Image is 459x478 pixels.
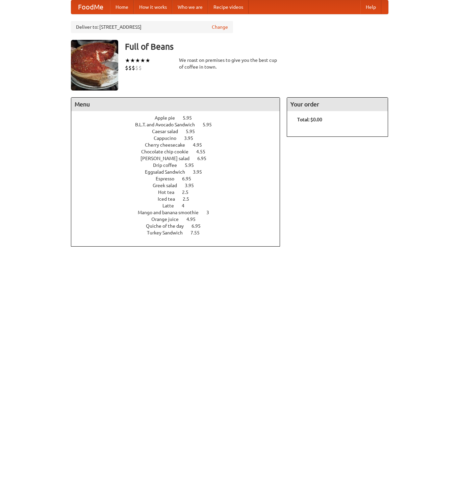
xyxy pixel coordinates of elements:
a: Orange juice 4.95 [151,217,208,222]
span: Cherry cheesecake [145,142,192,148]
span: 2.5 [182,190,195,195]
span: Eggsalad Sandwich [145,169,192,175]
span: 3 [206,210,216,215]
li: $ [128,64,132,72]
a: [PERSON_NAME] salad 6.95 [141,156,219,161]
li: ★ [135,57,140,64]
h3: Full of Beans [125,40,388,53]
a: Mango and banana smoothie 3 [138,210,222,215]
span: Orange juice [151,217,185,222]
span: Hot tea [158,190,181,195]
span: Chocolate chip cookie [141,149,195,154]
span: 4.95 [193,142,209,148]
span: Drip coffee [153,162,184,168]
li: ★ [130,57,135,64]
span: Espresso [156,176,181,181]
a: Cappucino 3.95 [154,135,206,141]
span: 4 [182,203,191,208]
span: 4.55 [196,149,212,154]
span: 2.5 [183,196,196,202]
span: 3.95 [185,183,201,188]
img: angular.jpg [71,40,118,91]
span: Mango and banana smoothie [138,210,205,215]
span: Greek salad [153,183,184,188]
span: Latte [162,203,181,208]
a: Eggsalad Sandwich 3.95 [145,169,214,175]
a: Drip coffee 5.95 [153,162,206,168]
a: Help [360,0,381,14]
div: We roast on premises to give you the best cup of coffee in town. [179,57,280,70]
a: Recipe videos [208,0,249,14]
span: 5.95 [203,122,219,127]
a: Apple pie 5.95 [155,115,204,121]
a: Change [212,24,228,30]
li: $ [132,64,135,72]
span: 6.95 [192,223,207,229]
span: 4.95 [186,217,202,222]
span: 3.95 [184,135,200,141]
a: Hot tea 2.5 [158,190,201,195]
a: Iced tea 2.5 [158,196,202,202]
span: 7.55 [190,230,206,235]
b: Total: $0.00 [297,117,322,122]
span: Turkey Sandwich [147,230,189,235]
h4: Menu [71,98,280,111]
a: Greek salad 3.95 [153,183,206,188]
div: Deliver to: [STREET_ADDRESS] [71,21,233,33]
li: ★ [125,57,130,64]
span: Quiche of the day [146,223,190,229]
span: [PERSON_NAME] salad [141,156,196,161]
a: Quiche of the day 6.95 [146,223,213,229]
span: Apple pie [155,115,182,121]
li: $ [135,64,138,72]
a: Chocolate chip cookie 4.55 [141,149,218,154]
span: Cappucino [154,135,183,141]
h4: Your order [287,98,388,111]
span: 6.95 [182,176,198,181]
span: Caesar salad [152,129,185,134]
span: 5.95 [186,129,202,134]
a: Who we are [172,0,208,14]
span: B.L.T. and Avocado Sandwich [135,122,202,127]
a: Latte 4 [162,203,197,208]
span: 5.95 [183,115,199,121]
li: ★ [140,57,145,64]
span: 3.95 [193,169,209,175]
a: Home [110,0,134,14]
li: ★ [145,57,150,64]
span: 5.95 [185,162,201,168]
span: Iced tea [158,196,182,202]
a: Espresso 6.95 [156,176,204,181]
a: B.L.T. and Avocado Sandwich 5.95 [135,122,224,127]
li: $ [138,64,142,72]
a: Cherry cheesecake 4.95 [145,142,214,148]
a: Caesar salad 5.95 [152,129,207,134]
a: How it works [134,0,172,14]
li: $ [125,64,128,72]
a: Turkey Sandwich 7.55 [147,230,212,235]
span: 6.95 [197,156,213,161]
a: FoodMe [71,0,110,14]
